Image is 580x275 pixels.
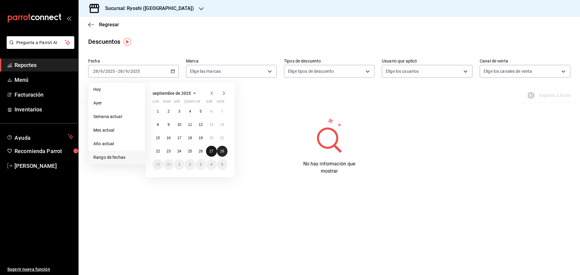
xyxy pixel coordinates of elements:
button: 5 de septiembre de 2025 [195,106,206,117]
span: Ayer [93,100,140,106]
span: Elige las marcas [190,68,221,74]
button: 14 de septiembre de 2025 [217,119,227,130]
button: 27 de septiembre de 2025 [206,146,217,157]
button: 9 de septiembre de 2025 [163,119,174,130]
label: Canal de venta [480,59,570,63]
span: Ayuda [14,133,66,140]
button: 24 de septiembre de 2025 [174,146,185,157]
span: [PERSON_NAME] [14,162,73,170]
button: 17 de septiembre de 2025 [174,133,185,143]
button: septiembre de 2025 [153,90,198,97]
span: / [103,69,105,74]
button: 7 de septiembre de 2025 [217,106,227,117]
span: Inventarios [14,105,73,114]
button: 15 de septiembre de 2025 [153,133,163,143]
span: Elige tipos de descuento [288,68,334,74]
abbr: 23 de septiembre de 2025 [166,149,170,153]
abbr: 13 de septiembre de 2025 [209,123,213,127]
span: Facturación [14,91,73,99]
button: 13 de septiembre de 2025 [206,119,217,130]
abbr: 27 de septiembre de 2025 [209,149,213,153]
abbr: 4 de octubre de 2025 [210,162,212,167]
abbr: martes [163,100,170,106]
abbr: sábado [206,100,212,106]
button: 1 de septiembre de 2025 [153,106,163,117]
div: Descuentos [88,37,120,46]
abbr: 22 de septiembre de 2025 [156,149,160,153]
abbr: 28 de septiembre de 2025 [220,149,224,153]
button: 6 de septiembre de 2025 [206,106,217,117]
span: Hoy [93,86,140,93]
button: 11 de septiembre de 2025 [185,119,195,130]
abbr: 29 de septiembre de 2025 [156,162,160,167]
span: Pregunta a Parrot AI [16,40,65,46]
span: Menú [14,76,73,84]
abbr: 5 de septiembre de 2025 [200,109,202,114]
button: 12 de septiembre de 2025 [195,119,206,130]
button: Regresar [88,22,119,27]
span: Año actual [93,141,140,147]
span: septiembre de 2025 [153,91,191,96]
abbr: miércoles [174,100,180,106]
abbr: 12 de septiembre de 2025 [199,123,203,127]
span: Elige los canales de venta [484,68,532,74]
button: 25 de septiembre de 2025 [185,146,195,157]
abbr: 1 de septiembre de 2025 [157,109,159,114]
img: Tooltip marker [124,38,131,46]
label: Fecha [88,59,179,63]
button: 2 de septiembre de 2025 [163,106,174,117]
span: Elige los usuarios [386,68,419,74]
span: - [116,69,117,74]
label: Usuario que aplicó [382,59,472,63]
abbr: viernes [195,100,200,106]
input: ---- [130,69,140,74]
input: -- [100,69,103,74]
abbr: 4 de septiembre de 2025 [189,109,191,114]
abbr: lunes [153,100,159,106]
button: 10 de septiembre de 2025 [174,119,185,130]
label: Tipos de descuento [284,59,375,63]
abbr: 21 de septiembre de 2025 [220,136,224,140]
input: -- [93,69,98,74]
button: 18 de septiembre de 2025 [185,133,195,143]
abbr: 2 de octubre de 2025 [189,162,191,167]
abbr: 5 de octubre de 2025 [221,162,223,167]
abbr: 11 de septiembre de 2025 [188,123,192,127]
abbr: jueves [185,100,220,106]
abbr: 6 de septiembre de 2025 [210,109,212,114]
abbr: domingo [217,100,224,106]
button: 29 de septiembre de 2025 [153,159,163,170]
button: 4 de octubre de 2025 [206,159,217,170]
input: -- [118,69,123,74]
button: 23 de septiembre de 2025 [163,146,174,157]
input: -- [125,69,128,74]
abbr: 16 de septiembre de 2025 [166,136,170,140]
button: 26 de septiembre de 2025 [195,146,206,157]
span: / [98,69,100,74]
abbr: 25 de septiembre de 2025 [188,149,192,153]
button: 3 de octubre de 2025 [195,159,206,170]
abbr: 26 de septiembre de 2025 [199,149,203,153]
abbr: 30 de septiembre de 2025 [166,162,170,167]
input: ---- [105,69,115,74]
span: Rango de fechas [93,154,140,161]
span: Mes actual [93,127,140,133]
button: open_drawer_menu [66,16,71,21]
button: 5 de octubre de 2025 [217,159,227,170]
span: Recomienda Parrot [14,147,73,155]
span: Sugerir nueva función [7,266,73,273]
button: 22 de septiembre de 2025 [153,146,163,157]
button: 28 de septiembre de 2025 [217,146,227,157]
span: Semana actual [93,114,140,120]
button: Pregunta a Parrot AI [7,36,74,49]
button: 20 de septiembre de 2025 [206,133,217,143]
abbr: 18 de septiembre de 2025 [188,136,192,140]
button: 3 de septiembre de 2025 [174,106,185,117]
abbr: 2 de septiembre de 2025 [168,109,170,114]
abbr: 14 de septiembre de 2025 [220,123,224,127]
a: Pregunta a Parrot AI [4,44,74,50]
abbr: 7 de septiembre de 2025 [221,109,223,114]
label: Marca [186,59,277,63]
button: 16 de septiembre de 2025 [163,133,174,143]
